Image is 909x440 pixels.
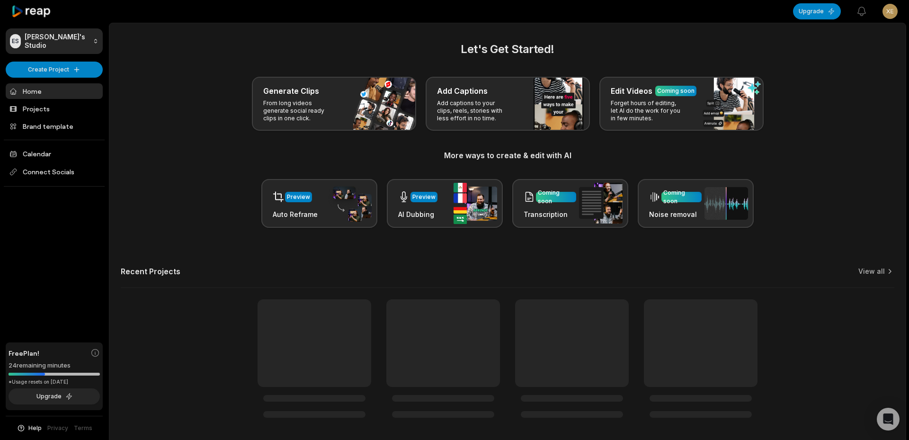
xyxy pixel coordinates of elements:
div: Coming soon [663,189,700,206]
a: Calendar [6,146,103,162]
h2: Recent Projects [121,267,180,276]
h3: AI Dubbing [398,209,437,219]
h3: Add Captions [437,85,488,97]
h3: Edit Videos [611,85,652,97]
h3: More ways to create & edit with AI [121,150,894,161]
a: Brand template [6,118,103,134]
h2: Let's Get Started! [121,41,894,58]
a: View all [858,267,885,276]
div: Preview [287,193,310,201]
img: auto_reframe.png [328,185,372,222]
h3: Noise removal [649,209,702,219]
span: Help [28,424,42,432]
h3: Generate Clips [263,85,319,97]
div: Open Intercom Messenger [877,408,900,431]
p: Add captions to your clips, reels, stories with less effort in no time. [437,99,510,122]
img: transcription.png [579,183,623,224]
img: ai_dubbing.png [454,183,497,224]
div: Preview [412,193,436,201]
button: Create Project [6,62,103,78]
span: Free Plan! [9,348,39,358]
div: Coming soon [538,189,574,206]
h3: Auto Reframe [273,209,318,219]
div: 24 remaining minutes [9,361,100,370]
p: Forget hours of editing, let AI do the work for you in few minutes. [611,99,684,122]
div: *Usage resets on [DATE] [9,378,100,386]
a: Terms [74,424,92,432]
div: Coming soon [657,87,695,95]
span: Connect Socials [6,163,103,180]
button: Upgrade [9,388,100,404]
button: Upgrade [793,3,841,19]
p: [PERSON_NAME]'s Studio [25,33,89,50]
p: From long videos generate social ready clips in one click. [263,99,337,122]
a: Privacy [47,424,68,432]
div: ES [10,34,21,48]
h3: Transcription [524,209,576,219]
button: Help [17,424,42,432]
img: noise_removal.png [704,187,748,220]
a: Projects [6,101,103,117]
a: Home [6,83,103,99]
